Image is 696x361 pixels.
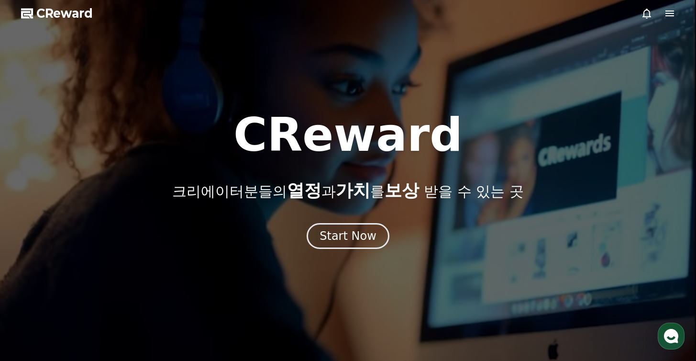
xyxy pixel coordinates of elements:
[172,181,523,200] p: 크리에이터분들의 과 를 받을 수 있는 곳
[287,180,321,200] span: 열정
[320,228,376,244] div: Start Now
[233,112,463,158] h1: CReward
[336,180,370,200] span: 가치
[88,296,99,304] span: 대화
[30,296,36,304] span: 홈
[3,282,63,305] a: 홈
[63,282,123,305] a: 대화
[307,223,389,249] button: Start Now
[21,6,93,21] a: CReward
[36,6,93,21] span: CReward
[385,180,419,200] span: 보상
[148,296,159,304] span: 설정
[307,233,389,242] a: Start Now
[123,282,184,305] a: 설정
